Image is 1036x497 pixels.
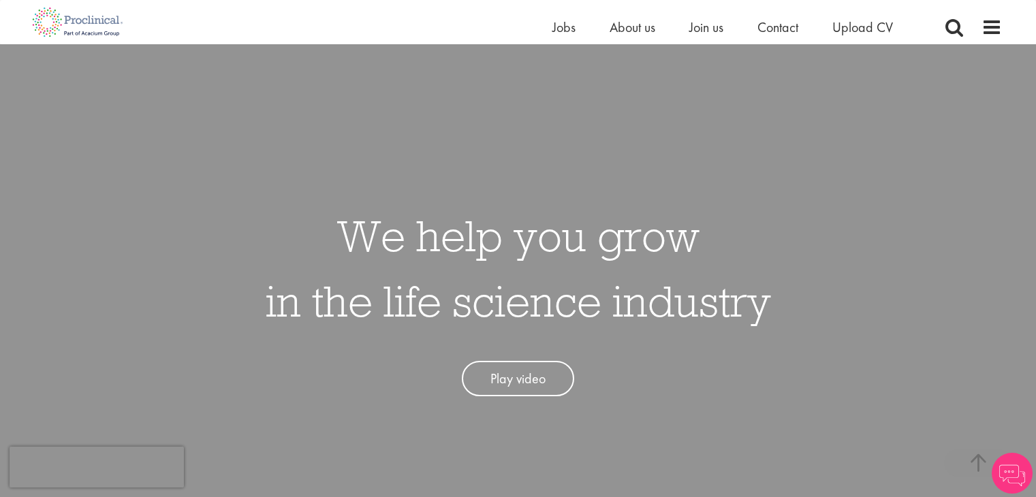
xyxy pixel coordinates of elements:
[462,361,574,397] a: Play video
[266,203,771,334] h1: We help you grow in the life science industry
[610,18,655,36] a: About us
[757,18,798,36] a: Contact
[689,18,723,36] a: Join us
[992,453,1033,494] img: Chatbot
[552,18,576,36] a: Jobs
[832,18,893,36] a: Upload CV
